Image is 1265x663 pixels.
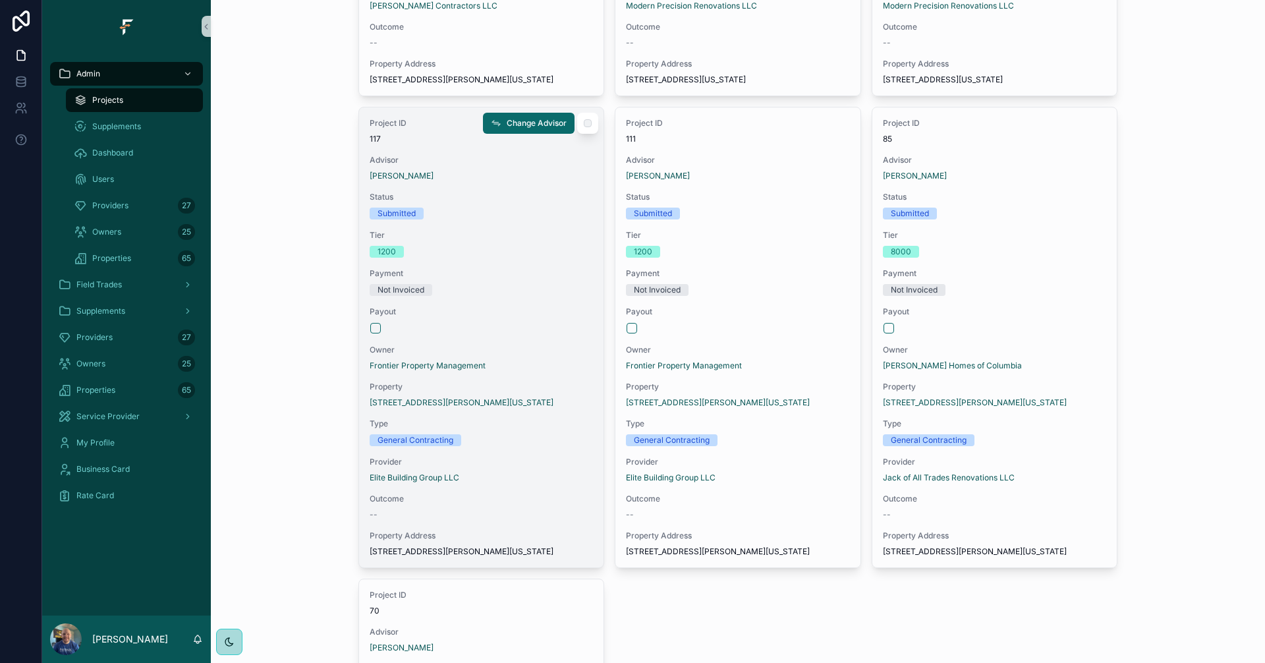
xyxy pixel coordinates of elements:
[50,405,203,428] a: Service Provider
[50,457,203,481] a: Business Card
[626,268,849,279] span: Payment
[370,627,593,637] span: Advisor
[50,326,203,349] a: Providers27
[626,192,849,202] span: Status
[370,192,593,202] span: Status
[883,546,1106,557] span: [STREET_ADDRESS][PERSON_NAME][US_STATE]
[883,171,947,181] span: [PERSON_NAME]
[358,107,604,568] a: Project ID117Advisor[PERSON_NAME]StatusSubmittedTier1200PaymentNot InvoicedPayoutOwnerFrontier Pr...
[370,606,593,616] span: 70
[50,352,203,376] a: Owners25
[92,200,128,211] span: Providers
[626,230,849,241] span: Tier
[883,306,1106,317] span: Payout
[883,494,1106,504] span: Outcome
[370,230,593,241] span: Tier
[626,1,757,11] a: Modern Precision Renovations LLC
[66,167,203,191] a: Users
[178,356,195,372] div: 25
[883,59,1106,69] span: Property Address
[626,418,849,429] span: Type
[370,643,434,653] a: [PERSON_NAME]
[92,253,131,264] span: Properties
[370,1,497,11] a: [PERSON_NAME] Contractors LLC
[76,490,114,501] span: Rate Card
[883,155,1106,165] span: Advisor
[370,171,434,181] a: [PERSON_NAME]
[370,118,593,129] span: Project ID
[883,397,1067,408] a: [STREET_ADDRESS][PERSON_NAME][US_STATE]
[92,633,168,646] p: [PERSON_NAME]
[483,113,575,134] button: Change Advisor
[626,155,849,165] span: Advisor
[370,382,593,392] span: Property
[178,330,195,345] div: 27
[883,192,1106,202] span: Status
[626,382,849,392] span: Property
[883,118,1106,129] span: Project ID
[370,494,593,504] span: Outcome
[507,118,567,129] span: Change Advisor
[92,148,133,158] span: Dashboard
[626,360,742,371] a: Frontier Property Management
[378,246,396,258] div: 1200
[891,208,929,219] div: Submitted
[66,194,203,217] a: Providers27
[370,345,593,355] span: Owner
[178,382,195,398] div: 65
[883,360,1022,371] a: [PERSON_NAME] Homes of Columbia
[626,74,849,85] span: [STREET_ADDRESS][US_STATE]
[66,115,203,138] a: Supplements
[883,418,1106,429] span: Type
[370,360,486,371] a: Frontier Property Management
[370,397,553,408] a: [STREET_ADDRESS][PERSON_NAME][US_STATE]
[76,69,100,79] span: Admin
[872,107,1117,568] a: Project ID85Advisor[PERSON_NAME]StatusSubmittedTier8000PaymentNot InvoicedPayoutOwner[PERSON_NAME...
[76,464,130,475] span: Business Card
[626,473,716,483] a: Elite Building Group LLC
[883,22,1106,32] span: Outcome
[634,284,681,296] div: Not Invoiced
[626,345,849,355] span: Owner
[626,22,849,32] span: Outcome
[626,171,690,181] a: [PERSON_NAME]
[50,378,203,402] a: Properties65
[76,411,140,422] span: Service Provider
[370,546,593,557] span: [STREET_ADDRESS][PERSON_NAME][US_STATE]
[883,134,1106,144] span: 85
[370,590,593,600] span: Project ID
[370,306,593,317] span: Payout
[370,473,459,483] a: Elite Building Group LLC
[370,531,593,541] span: Property Address
[76,359,105,369] span: Owners
[615,107,860,568] a: Project ID111Advisor[PERSON_NAME]StatusSubmittedTier1200PaymentNot InvoicedPayoutOwnerFrontier Pr...
[883,38,891,48] span: --
[883,382,1106,392] span: Property
[92,95,123,105] span: Projects
[883,473,1015,483] a: Jack of All Trades Renovations LLC
[626,38,634,48] span: --
[883,230,1106,241] span: Tier
[883,531,1106,541] span: Property Address
[116,16,137,37] img: App logo
[626,397,810,408] span: [STREET_ADDRESS][PERSON_NAME][US_STATE]
[178,250,195,266] div: 65
[50,273,203,297] a: Field Trades
[92,174,114,185] span: Users
[178,198,195,214] div: 27
[66,88,203,112] a: Projects
[370,418,593,429] span: Type
[76,438,115,448] span: My Profile
[50,299,203,323] a: Supplements
[66,246,203,270] a: Properties65
[626,134,849,144] span: 111
[76,279,122,290] span: Field Trades
[66,141,203,165] a: Dashboard
[883,345,1106,355] span: Owner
